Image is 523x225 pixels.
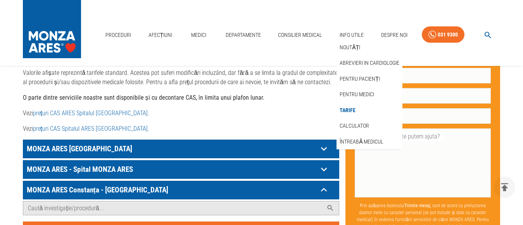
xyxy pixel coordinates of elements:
div: Pentru pacienți [337,71,402,87]
a: Afecțiuni [145,27,176,43]
p: Vezi . [23,109,339,118]
div: MONZA ARES - Spital MONZA ARES [23,160,339,179]
a: Medici [186,27,211,43]
div: Noutăți [337,40,402,55]
a: Consilier Medical [275,27,325,43]
p: MONZA ARES - Spital MONZA ARES [25,163,318,175]
nav: secondary mailbox folders [337,40,402,150]
a: 031 9300 [422,26,464,43]
a: Noutăți [338,41,362,54]
b: Trimite mesaj [404,202,430,208]
a: Despre Noi [378,27,411,43]
p: MONZA ARES Constanța - [GEOGRAPHIC_DATA] [25,184,318,196]
button: delete [494,177,515,198]
a: prețuri CAS Spitalul ARES [GEOGRAPHIC_DATA] [33,125,148,132]
a: Pentru pacienți [338,73,381,85]
a: Întreabă medicul [338,135,385,148]
a: Departamente [223,27,264,43]
a: Pentru medici [338,88,376,101]
div: Întreabă medicul [337,134,402,150]
a: Abrevieri in cardiologie [338,57,401,69]
a: Proceduri [102,27,134,43]
div: Abrevieri in cardiologie [337,55,402,71]
strong: O parte dintre serviciile noastre sunt disponibile și cu decontare CAS, în limita unui plafon lunar. [23,94,264,101]
p: MONZA ARES [GEOGRAPHIC_DATA] [25,143,318,155]
p: Valorile afișate reprezintă tarifele standard. Acestea pot suferi modificări incluzând, dar fără ... [23,68,339,87]
div: Pentru medici [337,87,402,102]
a: Info Utile [337,27,367,43]
a: prețuri CAS ARES Spitalul [GEOGRAPHIC_DATA] [33,109,148,117]
a: Calculator [338,119,371,132]
p: Vezi . [23,124,339,133]
div: MONZA ARES [GEOGRAPHIC_DATA] [23,140,339,158]
div: 031 9300 [438,30,458,40]
div: MONZA ARES Constanța - [GEOGRAPHIC_DATA] [23,181,339,199]
div: Tarife [337,102,402,118]
a: Tarife [338,104,357,117]
div: Calculator [337,118,402,134]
